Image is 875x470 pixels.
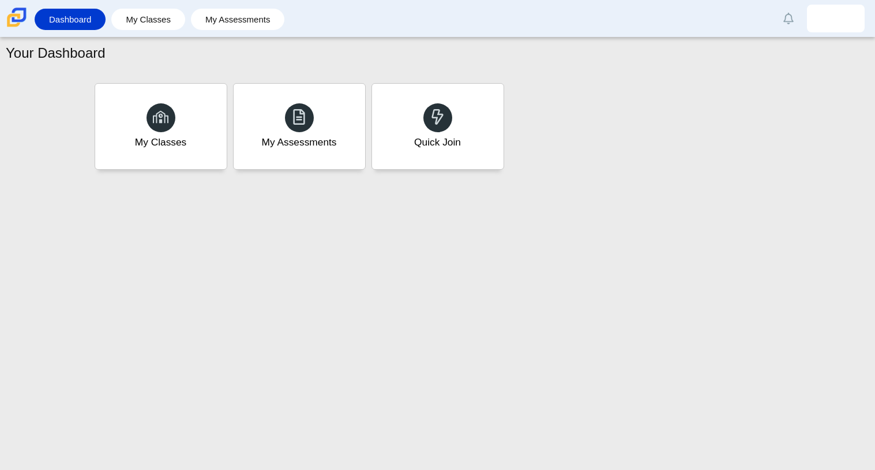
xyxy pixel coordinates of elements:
[197,9,279,30] a: My Assessments
[233,83,366,170] a: My Assessments
[807,5,865,32] a: brendaliz.rivera-r.SQBq0i
[371,83,504,170] a: Quick Join
[135,135,187,150] div: My Classes
[40,9,100,30] a: Dashboard
[262,135,337,150] div: My Assessments
[414,135,461,150] div: Quick Join
[776,6,801,31] a: Alerts
[5,21,29,31] a: Carmen School of Science & Technology
[95,83,227,170] a: My Classes
[827,9,845,28] img: brendaliz.rivera-r.SQBq0i
[117,9,179,30] a: My Classes
[6,43,106,63] h1: Your Dashboard
[5,5,29,29] img: Carmen School of Science & Technology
